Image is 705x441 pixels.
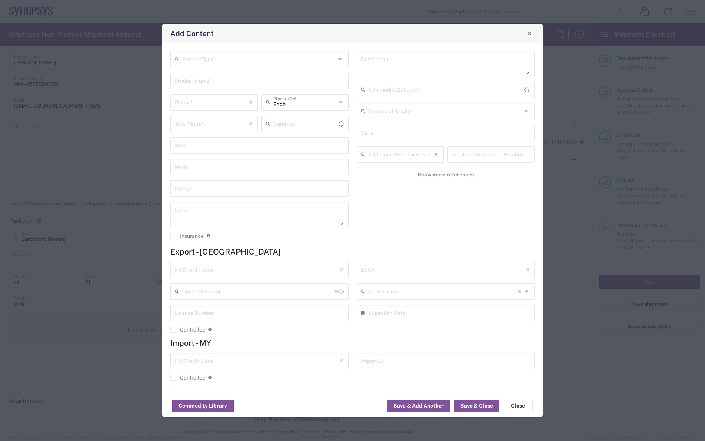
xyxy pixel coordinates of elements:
span: Show more references [418,171,474,178]
button: Close [503,400,533,412]
h4: Export - [GEOGRAPHIC_DATA] [170,247,535,256]
button: Close [524,28,535,39]
label: Controlled [170,375,205,381]
h4: Add Content [170,28,214,39]
button: Save & Add Another [387,400,450,412]
button: Save & Close [454,400,499,412]
label: Controlled [170,327,205,333]
button: Commodity Library [172,400,234,412]
h4: Import - MY [170,338,535,348]
label: Insurance [170,233,204,239]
